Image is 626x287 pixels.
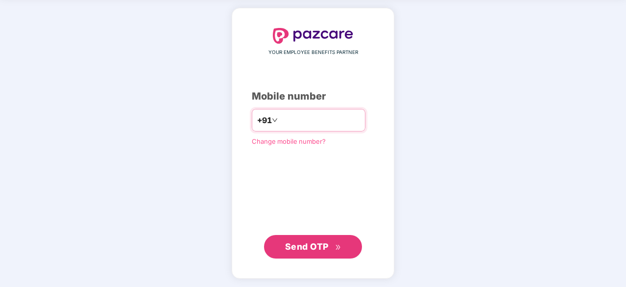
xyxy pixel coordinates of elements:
span: YOUR EMPLOYEE BENEFITS PARTNER [268,49,358,56]
a: Change mobile number? [252,137,326,145]
span: down [272,117,278,123]
div: Mobile number [252,89,374,104]
span: double-right [335,244,341,251]
span: +91 [257,114,272,127]
img: logo [273,28,353,44]
span: Send OTP [285,241,329,252]
button: Send OTPdouble-right [264,235,362,259]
